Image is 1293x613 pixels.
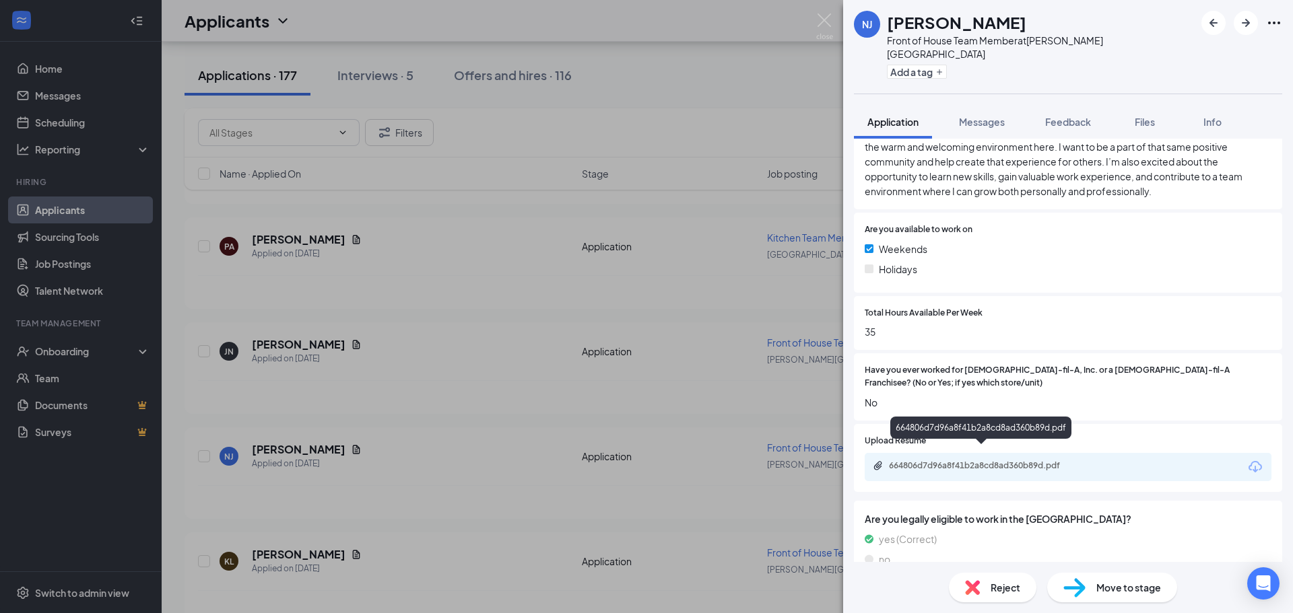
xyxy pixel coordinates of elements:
[889,460,1077,471] div: 664806d7d96a8f41b2a8cd8ad360b89d.pdf
[865,395,1271,410] span: No
[862,17,872,31] div: NJ
[887,34,1195,61] div: Front of House Team Member at [PERSON_NAME][GEOGRAPHIC_DATA]
[865,223,972,236] span: Are you available to work on
[879,532,937,546] span: yes (Correct)
[865,124,1271,199] span: I grew up in this community with [DEMOGRAPHIC_DATA]-fil-A, and I’ve always appreciated the warm a...
[991,580,1020,595] span: Reject
[887,65,947,79] button: PlusAdd a tag
[865,324,1271,339] span: 35
[879,242,927,256] span: Weekends
[1247,567,1280,600] div: Open Intercom Messenger
[935,68,943,76] svg: Plus
[1266,15,1282,31] svg: Ellipses
[1096,580,1161,595] span: Move to stage
[890,417,1071,439] div: 664806d7d96a8f41b2a8cd8ad360b89d.pdf
[873,460,1091,473] a: Paperclip664806d7d96a8f41b2a8cd8ad360b89d.pdf
[1201,11,1226,35] button: ArrowLeftNew
[1045,116,1091,128] span: Feedback
[1247,459,1263,475] svg: Download
[1135,116,1155,128] span: Files
[879,552,890,567] span: no
[865,511,1271,526] span: Are you legally eligible to work in the [GEOGRAPHIC_DATA]?
[867,116,919,128] span: Application
[1205,15,1222,31] svg: ArrowLeftNew
[1234,11,1258,35] button: ArrowRight
[873,460,884,471] svg: Paperclip
[887,11,1026,34] h1: [PERSON_NAME]
[879,262,917,277] span: Holidays
[865,435,926,447] span: Upload Resume
[865,307,983,320] span: Total Hours Available Per Week
[1203,116,1222,128] span: Info
[1238,15,1254,31] svg: ArrowRight
[959,116,1005,128] span: Messages
[865,364,1271,390] span: Have you ever worked for [DEMOGRAPHIC_DATA]-fil-A, Inc. or a [DEMOGRAPHIC_DATA]-fil-A Franchisee?...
